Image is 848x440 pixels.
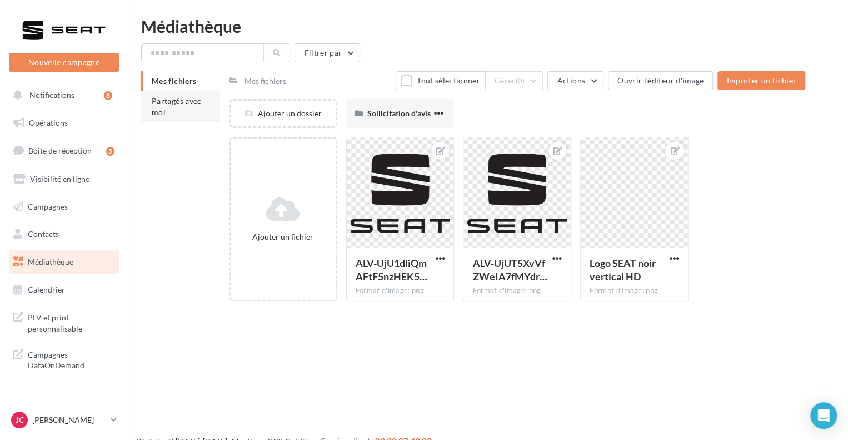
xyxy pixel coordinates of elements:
[7,195,121,219] a: Campagnes
[356,286,445,296] div: Format d'image: png
[32,414,106,426] p: [PERSON_NAME]
[472,257,547,283] span: ALV-UjUT5XvVfZWeIA7fMYdrbJd4QKA6Nk4bd_qcy_gG39yiMImmyOal
[28,347,114,371] span: Campagnes DataOnDemand
[7,343,121,375] a: Campagnes DataOnDemand
[28,229,59,239] span: Contacts
[29,118,68,127] span: Opérations
[29,90,74,100] span: Notifications
[717,71,805,90] button: Importer un fichier
[485,71,543,90] button: Gérer(0)
[28,310,114,334] span: PLV et print personnalisable
[152,76,196,86] span: Mes fichiers
[396,71,485,90] button: Tout sélectionner
[472,286,562,296] div: Format d'image: png
[231,108,336,119] div: Ajouter un dossier
[104,91,112,100] div: 8
[7,167,121,191] a: Visibilité en ligne
[245,76,286,87] div: Mes fichiers
[16,414,24,426] span: JC
[810,402,837,429] div: Open Intercom Messenger
[726,76,796,85] span: Importer un fichier
[516,76,525,85] span: (0)
[590,257,656,283] span: Logo SEAT noir vertical HD
[28,257,73,266] span: Médiathèque
[28,285,65,294] span: Calendrier
[7,250,121,274] a: Médiathèque
[367,108,431,118] span: Sollicitation d'avis
[152,96,202,117] span: Partagés avec moi
[141,18,835,34] div: Médiathèque
[28,201,68,211] span: Campagnes
[106,147,114,156] div: 5
[7,83,117,107] button: Notifications 8
[557,76,585,85] span: Actions
[547,71,603,90] button: Actions
[7,111,121,135] a: Opérations
[356,257,427,283] span: ALV-UjU1dliQmAFtF5nzHEK5zQDG469OCyAjfmJSDBiP2gqh6kDhajWT
[30,174,89,184] span: Visibilité en ligne
[7,278,121,301] a: Calendrier
[295,43,360,62] button: Filtrer par
[7,223,121,246] a: Contacts
[7,139,121,162] a: Boîte de réception5
[7,305,121,338] a: PLV et print personnalisable
[9,409,119,431] a: JC [PERSON_NAME]
[9,53,119,72] button: Nouvelle campagne
[608,71,713,90] button: Ouvrir l'éditeur d'image
[235,231,331,243] div: Ajouter un fichier
[590,286,679,296] div: Format d'image: png
[28,146,92,155] span: Boîte de réception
